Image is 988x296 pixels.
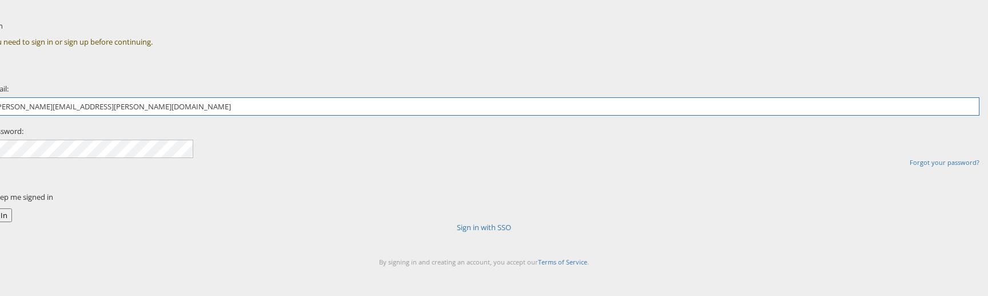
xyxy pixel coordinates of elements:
[910,158,979,167] a: Forgot your password?
[457,222,511,232] a: Sign in with SSO
[538,258,587,266] a: Terms of Service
